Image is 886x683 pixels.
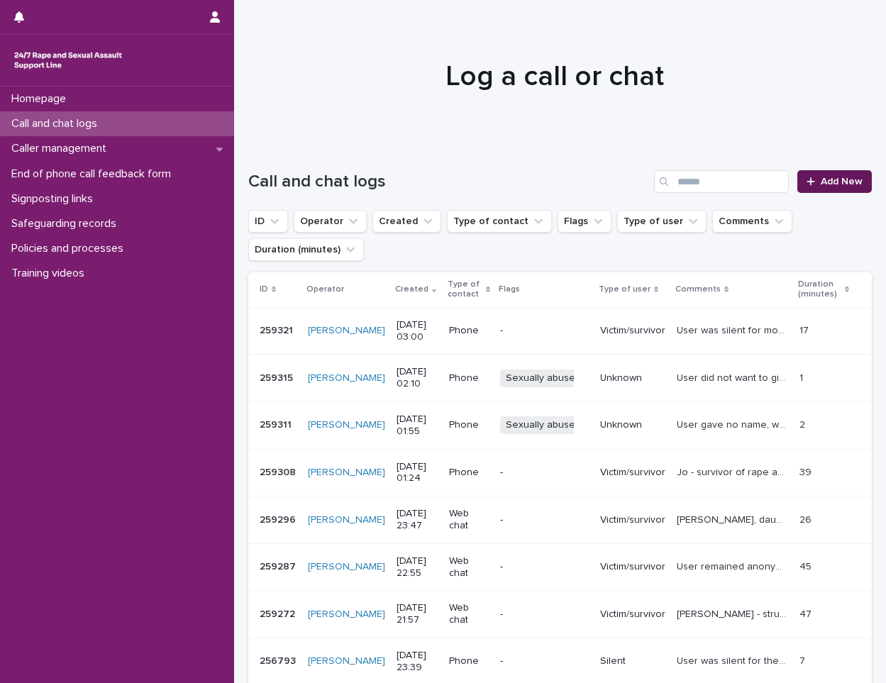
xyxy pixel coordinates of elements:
[308,561,385,573] a: [PERSON_NAME]
[248,172,648,192] h1: Call and chat logs
[260,653,299,667] p: 256793
[397,413,438,438] p: [DATE] 01:55
[449,419,489,431] p: Phone
[677,464,791,479] p: Jo - survivor of rape and subsequent pregnancies by ex husband, discussed consent and trauma resp...
[449,325,489,337] p: Phone
[712,210,792,233] button: Comments
[500,370,581,387] span: Sexually abuse
[799,511,814,526] p: 26
[308,514,385,526] a: [PERSON_NAME]
[260,464,299,479] p: 259308
[449,372,489,384] p: Phone
[799,370,806,384] p: 1
[500,514,589,526] p: -
[6,167,182,181] p: End of phone call feedback form
[499,282,520,297] p: Flags
[600,467,665,479] p: Victim/survivor
[677,322,791,337] p: User was silent for most of the call but would reply with "im scared" after gentle encouragers, e...
[6,217,128,231] p: Safeguarding records
[6,92,77,106] p: Homepage
[6,267,96,280] p: Training videos
[799,464,814,479] p: 39
[449,467,489,479] p: Phone
[397,508,438,532] p: [DATE] 23:47
[449,508,489,532] p: Web chat
[6,117,109,131] p: Call and chat logs
[500,561,589,573] p: -
[397,366,438,390] p: [DATE] 02:10
[397,555,438,579] p: [DATE] 22:55
[260,322,296,337] p: 259321
[260,370,296,384] p: 259315
[248,60,861,94] h1: Log a call or chat
[448,277,482,303] p: Type of contact
[677,606,791,621] p: Amy - struggling with feelings at the moment, explored possible reasons and coping mechanisms, br...
[294,210,367,233] button: Operator
[677,370,791,384] p: User did not want to give name, after intro they said they were unsure what to say, heavy breathi...
[798,277,841,303] p: Duration (minutes)
[449,655,489,667] p: Phone
[308,467,385,479] a: [PERSON_NAME]
[397,319,438,343] p: [DATE] 03:00
[306,282,344,297] p: Operator
[600,561,665,573] p: Victim/survivor
[799,606,814,621] p: 47
[449,555,489,579] p: Web chat
[248,543,872,591] tr: 259287259287 [PERSON_NAME] [DATE] 22:55Web chat-Victim/survivorUser remained anonymous - survivor...
[308,609,385,621] a: [PERSON_NAME]
[821,177,863,187] span: Add New
[397,461,438,485] p: [DATE] 01:24
[395,282,428,297] p: Created
[600,609,665,621] p: Victim/survivor
[248,355,872,402] tr: 259315259315 [PERSON_NAME] [DATE] 02:10PhoneSexually abuseUnknownUser did not want to give name, ...
[599,282,650,297] p: Type of user
[500,325,589,337] p: -
[799,653,808,667] p: 7
[248,238,364,261] button: Duration (minutes)
[447,210,552,233] button: Type of contact
[248,591,872,638] tr: 259272259272 [PERSON_NAME] [DATE] 21:57Web chat-Victim/survivor[PERSON_NAME] - struggling with fe...
[500,467,589,479] p: -
[449,602,489,626] p: Web chat
[6,142,118,155] p: Caller management
[799,416,808,431] p: 2
[799,558,814,573] p: 45
[6,192,104,206] p: Signposting links
[397,650,438,674] p: [DATE] 23:39
[248,449,872,496] tr: 259308259308 [PERSON_NAME] [DATE] 01:24Phone-Victim/survivorJo - survivor of rape and subsequent ...
[372,210,441,233] button: Created
[308,325,385,337] a: [PERSON_NAME]
[500,655,589,667] p: -
[677,511,791,526] p: [PERSON_NAME], daughter of [PERSON_NAME] who initially started the chat and passed it on - surviv...
[11,46,125,74] img: rhQMoQhaT3yELyF149Cw
[600,372,665,384] p: Unknown
[600,655,665,667] p: Silent
[654,170,789,193] input: Search
[6,242,135,255] p: Policies and processes
[558,210,611,233] button: Flags
[677,558,791,573] p: User remained anonymous - survivor of rape by previous boyfriend on multiple occasions, discussed...
[260,282,268,297] p: ID
[677,416,791,431] p: User gave no name, was reluctant to talk about feelings and only repeatedly mentioned they felt s...
[600,325,665,337] p: Victim/survivor
[500,416,581,434] span: Sexually abuse
[308,372,385,384] a: [PERSON_NAME]
[600,419,665,431] p: Unknown
[797,170,872,193] a: Add New
[617,210,707,233] button: Type of user
[308,655,385,667] a: [PERSON_NAME]
[675,282,721,297] p: Comments
[677,653,791,667] p: User was silent for the whole call, gentle encouragers used throughout
[799,322,812,337] p: 17
[260,606,298,621] p: 259272
[260,558,299,573] p: 259287
[397,602,438,626] p: [DATE] 21:57
[248,210,288,233] button: ID
[248,401,872,449] tr: 259311259311 [PERSON_NAME] [DATE] 01:55PhoneSexually abuseUnknownUser gave no name, was reluctant...
[308,419,385,431] a: [PERSON_NAME]
[260,511,299,526] p: 259296
[248,307,872,355] tr: 259321259321 [PERSON_NAME] [DATE] 03:00Phone-Victim/survivorUser was silent for most of the call ...
[260,416,294,431] p: 259311
[248,496,872,544] tr: 259296259296 [PERSON_NAME] [DATE] 23:47Web chat-Victim/survivor[PERSON_NAME], daughter of [PERSON...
